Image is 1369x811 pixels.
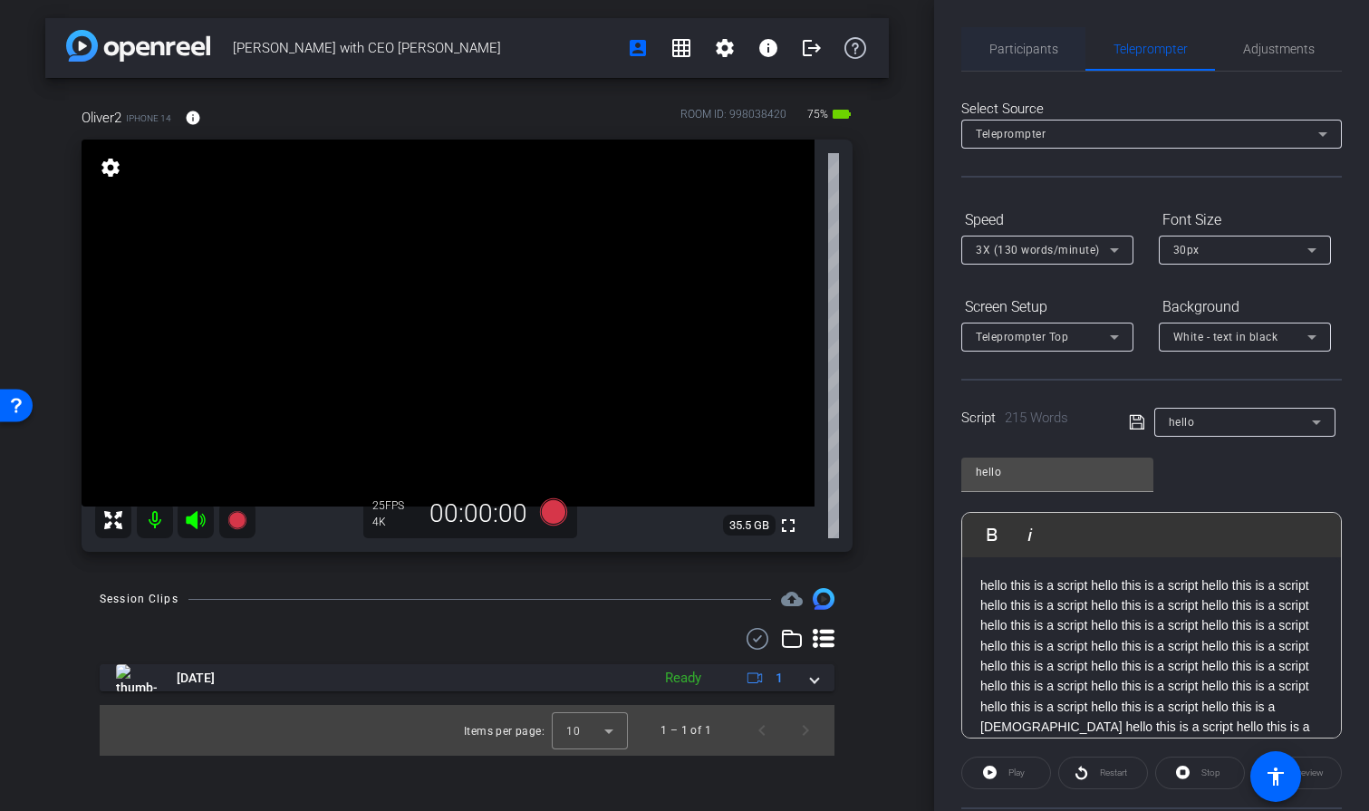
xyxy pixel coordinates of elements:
img: app-logo [66,30,210,62]
button: Next page [784,709,827,752]
span: Teleprompter Top [976,331,1068,343]
mat-icon: logout [801,37,823,59]
mat-icon: info [185,110,201,126]
span: 30px [1173,244,1200,256]
span: Teleprompter [976,128,1046,140]
span: Adjustments [1243,43,1315,55]
span: Destinations for your clips [781,588,803,610]
mat-icon: settings [714,37,736,59]
span: hello [1169,416,1195,429]
span: iPhone 14 [126,111,171,125]
button: Bold (⌘B) [975,517,1009,553]
span: [DATE] [177,669,215,688]
span: Teleprompter [1114,43,1188,55]
mat-icon: fullscreen [777,515,799,536]
span: 1 [776,669,783,688]
mat-icon: accessibility [1265,766,1287,787]
span: 3X (130 words/minute) [976,244,1100,256]
mat-expansion-panel-header: thumb-nail[DATE]Ready1 [100,664,834,691]
span: Oliver2 [82,108,121,128]
img: Session clips [813,588,834,610]
div: Script [961,408,1104,429]
span: [PERSON_NAME] with CEO [PERSON_NAME] [233,30,616,66]
div: 25 [372,498,418,513]
div: Screen Setup [961,292,1133,323]
span: White - text in black [1173,331,1278,343]
span: 35.5 GB [723,515,776,536]
mat-icon: info [757,37,779,59]
mat-icon: grid_on [670,37,692,59]
span: 215 Words [1005,410,1068,426]
span: Participants [989,43,1058,55]
div: 1 – 1 of 1 [660,721,711,739]
input: Title [976,461,1139,483]
div: 00:00:00 [418,498,539,529]
button: Italic (⌘I) [1013,517,1047,553]
span: FPS [385,499,404,512]
div: Background [1159,292,1331,323]
div: Font Size [1159,205,1331,236]
span: 75% [805,100,831,129]
div: Select Source [961,99,1342,120]
mat-icon: account_box [627,37,649,59]
div: Ready [656,668,710,689]
div: ROOM ID: 998038420 [680,106,786,132]
div: Session Clips [100,590,178,608]
mat-icon: settings [98,157,123,179]
img: thumb-nail [116,664,157,691]
mat-icon: cloud_upload [781,588,803,610]
mat-icon: battery_std [831,103,853,125]
div: Speed [961,205,1133,236]
button: Previous page [740,709,784,752]
div: Items per page: [464,722,545,740]
div: 4K [372,515,418,529]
